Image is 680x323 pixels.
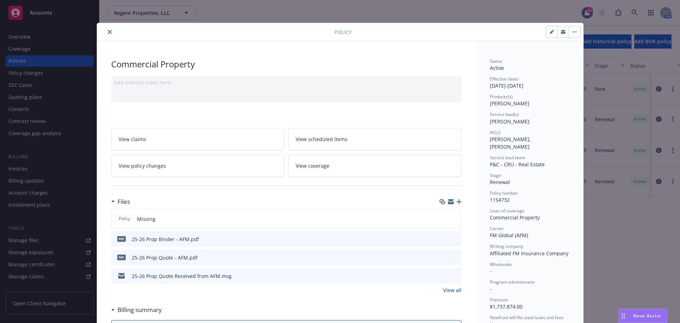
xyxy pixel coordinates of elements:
span: Stage [490,172,501,178]
span: pdf [117,255,126,260]
span: View coverage [296,162,329,169]
div: 25-26 Prop Quote Received from AFM.msg [132,272,232,280]
button: preview file [452,235,459,243]
button: preview file [452,272,459,280]
span: Service lead team [490,155,525,161]
div: 25-26 Prop Binder - AFM.pdf [132,235,199,243]
span: Affiliated FM Insurance Company [490,250,568,257]
span: Service lead(s) [490,111,519,117]
span: AC(s) [490,129,500,135]
button: preview file [452,254,459,261]
a: View coverage [288,155,461,177]
h3: Files [118,197,130,206]
span: Effective dates [490,76,519,82]
span: pdf [117,236,126,241]
span: P&C - CRU - Real Estate [490,161,545,168]
span: - [490,285,492,292]
span: Status [490,58,502,64]
span: Lines of coverage [490,208,525,214]
span: Premium [490,297,508,303]
span: Newfront will file state taxes and fees [490,314,563,321]
span: Renewal [490,179,510,185]
button: download file [441,235,447,243]
span: [PERSON_NAME] [490,100,529,107]
span: 1154732 [490,196,510,203]
span: Policy [334,28,352,36]
button: close [106,28,114,36]
a: View claims [111,128,284,150]
button: Nova Assist [618,309,667,323]
span: $1,737,874.00 [490,303,522,310]
span: - [490,268,492,274]
span: FM Global (AFM) [490,232,528,239]
div: 25-26 Prop Quote - AFM.pdf [132,254,198,261]
span: Policy [117,216,131,222]
span: [PERSON_NAME], [PERSON_NAME] [490,136,532,150]
div: Billing summary [111,305,162,314]
h3: Billing summary [118,305,162,314]
button: download file [441,254,447,261]
span: View policy changes [119,162,166,169]
span: Writing company [490,243,523,249]
button: download file [441,272,447,280]
a: View policy changes [111,155,284,177]
div: Files [111,197,130,206]
span: Program administrator [490,279,535,285]
span: Active [490,65,504,71]
span: View scheduled items [296,135,347,143]
span: Missing [137,215,155,223]
div: Add internal notes here... [114,79,459,86]
div: Drag to move [619,309,628,323]
span: View claims [119,135,146,143]
span: [PERSON_NAME] [490,118,529,125]
span: Nova Assist [633,313,661,319]
span: Policy number [490,190,518,196]
span: Wholesaler [490,261,512,267]
div: [DATE] - [DATE] [490,76,569,89]
a: View all [443,286,461,294]
div: Commercial Property [111,58,461,70]
a: View scheduled items [288,128,461,150]
span: Commercial Property [490,214,540,221]
span: Producer(s) [490,94,513,100]
span: Carrier [490,225,504,232]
